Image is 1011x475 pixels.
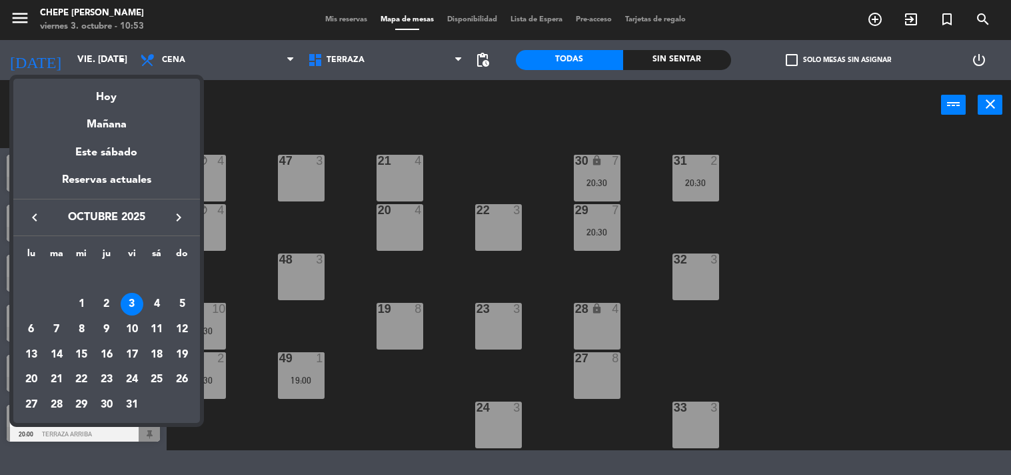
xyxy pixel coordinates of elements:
[169,342,195,368] td: 19 de octubre de 2025
[70,344,93,366] div: 15
[44,246,69,267] th: martes
[169,367,195,392] td: 26 de octubre de 2025
[121,293,143,316] div: 3
[167,209,191,226] button: keyboard_arrow_right
[95,318,118,341] div: 9
[145,292,170,317] td: 4 de octubre de 2025
[69,342,94,368] td: 15 de octubre de 2025
[145,246,170,267] th: sábado
[45,318,68,341] div: 7
[27,209,43,225] i: keyboard_arrow_left
[119,246,145,267] th: viernes
[45,368,68,391] div: 21
[13,79,200,106] div: Hoy
[94,367,119,392] td: 23 de octubre de 2025
[20,344,43,366] div: 13
[44,392,69,418] td: 28 de octubre de 2025
[94,292,119,317] td: 2 de octubre de 2025
[171,209,187,225] i: keyboard_arrow_right
[121,368,143,391] div: 24
[95,394,118,416] div: 30
[69,292,94,317] td: 1 de octubre de 2025
[70,293,93,316] div: 1
[44,342,69,368] td: 14 de octubre de 2025
[20,394,43,416] div: 27
[19,246,44,267] th: lunes
[121,344,143,366] div: 17
[45,344,68,366] div: 14
[47,209,167,226] span: octubre 2025
[69,392,94,418] td: 29 de octubre de 2025
[145,344,168,366] div: 18
[121,318,143,341] div: 10
[94,317,119,342] td: 9 de octubre de 2025
[19,367,44,392] td: 20 de octubre de 2025
[70,394,93,416] div: 29
[13,106,200,133] div: Mañana
[119,392,145,418] td: 31 de octubre de 2025
[69,246,94,267] th: miércoles
[70,368,93,391] div: 22
[169,292,195,317] td: 5 de octubre de 2025
[145,317,170,342] td: 11 de octubre de 2025
[171,318,193,341] div: 12
[169,317,195,342] td: 12 de octubre de 2025
[94,392,119,418] td: 30 de octubre de 2025
[119,342,145,368] td: 17 de octubre de 2025
[95,344,118,366] div: 16
[13,171,200,199] div: Reservas actuales
[145,293,168,316] div: 4
[171,344,193,366] div: 19
[19,267,195,292] td: OCT.
[45,394,68,416] div: 28
[145,342,170,368] td: 18 de octubre de 2025
[145,368,168,391] div: 25
[23,209,47,226] button: keyboard_arrow_left
[44,367,69,392] td: 21 de octubre de 2025
[95,293,118,316] div: 2
[19,392,44,418] td: 27 de octubre de 2025
[121,394,143,416] div: 31
[169,246,195,267] th: domingo
[20,318,43,341] div: 6
[13,134,200,171] div: Este sábado
[171,293,193,316] div: 5
[119,367,145,392] td: 24 de octubre de 2025
[119,292,145,317] td: 3 de octubre de 2025
[145,367,170,392] td: 25 de octubre de 2025
[69,317,94,342] td: 8 de octubre de 2025
[145,318,168,341] div: 11
[171,368,193,391] div: 26
[19,317,44,342] td: 6 de octubre de 2025
[95,368,118,391] div: 23
[19,342,44,368] td: 13 de octubre de 2025
[44,317,69,342] td: 7 de octubre de 2025
[119,317,145,342] td: 10 de octubre de 2025
[70,318,93,341] div: 8
[94,246,119,267] th: jueves
[69,367,94,392] td: 22 de octubre de 2025
[94,342,119,368] td: 16 de octubre de 2025
[20,368,43,391] div: 20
